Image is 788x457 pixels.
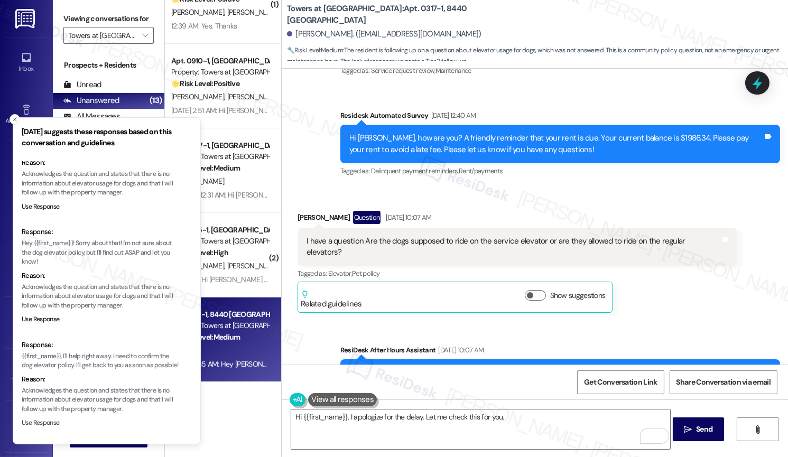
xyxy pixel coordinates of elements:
span: Send [696,424,712,435]
div: Unread [63,79,101,90]
div: Property: Towers at [GEOGRAPHIC_DATA] [171,67,269,78]
textarea: To enrich screen reader interactions, please activate Accessibility in Grammarly extension settings [291,409,670,449]
div: Apt. 0227-1, [GEOGRAPHIC_DATA] [171,140,269,151]
span: [PERSON_NAME] [227,261,280,271]
input: All communities [68,27,137,44]
div: Question [353,211,381,224]
p: Hey {{first_name}}! Sorry about that! I'm not sure about the dog elevator policy, but I'll find o... [22,239,180,267]
button: Use Response [22,315,60,324]
a: Site Visit • [5,153,48,181]
label: Show suggestions [550,290,606,301]
span: [PERSON_NAME] [171,7,227,17]
span: Maintenance [435,66,471,75]
i:  [754,425,762,434]
div: Property: Towers at [GEOGRAPHIC_DATA] [171,236,269,247]
i:  [142,31,148,40]
div: Reason: [22,374,180,385]
div: [DATE] 10:07 AM [383,212,431,223]
label: Viewing conversations for [63,11,154,27]
span: [PERSON_NAME] [227,92,280,101]
a: Insights • [5,204,48,233]
strong: 🔧 Risk Level: Medium [171,332,240,342]
button: Close toast [10,114,20,125]
div: [PERSON_NAME]. ([EMAIL_ADDRESS][DOMAIN_NAME]) [287,29,481,40]
div: Reason: [22,271,180,281]
div: Related guidelines [301,290,362,310]
div: Unanswered [63,95,119,106]
a: Inbox [5,49,48,77]
div: I have a question Are the dogs supposed to ride on the service elevator or are they allowed to ri... [307,236,720,258]
span: [PERSON_NAME] [171,92,227,101]
div: Reason: [22,157,180,168]
span: Pet policy [352,269,380,278]
a: Leads [5,309,48,337]
button: Send [673,417,724,441]
div: Property: Towers at [GEOGRAPHIC_DATA] [171,320,269,331]
b: Towers at [GEOGRAPHIC_DATA]: Apt. 0317-1, 8440 [GEOGRAPHIC_DATA] [287,3,498,26]
a: Templates • [5,360,48,389]
div: Tagged as: [340,163,780,179]
span: Share Conversation via email [676,377,771,388]
div: ResiDesk After Hours Assistant [340,344,780,359]
div: Prospects + Residents [53,60,164,71]
span: : The resident is following up on a question about elevator usage for dogs, which was not answere... [287,45,788,68]
p: Acknowledges the question and states that there is no information about elevator usage for dogs a... [22,170,180,198]
button: Share Conversation via email [670,370,777,394]
strong: 🔧 Risk Level: Medium [171,163,240,173]
span: Elevator , [328,269,352,278]
button: Get Conversation Link [577,370,664,394]
div: Apt. 0910-1, [GEOGRAPHIC_DATA] [171,55,269,67]
a: Account [5,412,48,441]
div: (13) [147,92,164,109]
i:  [684,425,692,434]
div: Hi [PERSON_NAME], how are you? A friendly reminder that your rent is due. Your current balance is... [349,133,763,155]
div: Apt. 0317-1, 8440 [GEOGRAPHIC_DATA] [171,309,269,320]
p: Acknowledges the question and states that there is no information about elevator usage for dogs a... [22,283,180,311]
img: ResiDesk Logo [15,9,37,29]
span: Rent/payments [459,166,503,175]
div: Residesk Automated Survey [340,110,780,125]
p: {{first_name}}, I'll help right away. I need to confirm the dog elevator policy. I'll get back to... [22,352,180,370]
div: Apt. 0915-1, [GEOGRAPHIC_DATA] [171,225,269,236]
a: Buildings [5,256,48,285]
strong: 🔧 Risk Level: Medium [287,46,343,54]
div: Tagged as: [298,266,737,281]
button: Use Response [22,418,60,428]
div: [DATE] 10:07 AM [435,344,484,356]
div: [DATE] 12:40 AM [429,110,476,121]
span: Get Conversation Link [584,377,657,388]
span: Delinquent payment reminders , [371,166,459,175]
div: [PERSON_NAME] [298,211,737,228]
h3: [DATE] suggests these responses based on this conversation and guidelines [22,126,180,148]
div: 12:39 AM: Yes. Thanks [171,21,237,31]
p: Acknowledges the question and states that there is no information about elevator usage for dogs a... [22,386,180,414]
span: [PERSON_NAME] [227,7,280,17]
div: Response: [22,340,180,350]
div: Response: [22,227,180,237]
div: Tagged as: [340,63,780,78]
div: [DATE] 2:51 AM: Hi [PERSON_NAME], Thank you! And thank you for your patience throughout all of this. [171,106,481,115]
strong: 🌟 Risk Level: Positive [171,79,239,88]
button: Use Response [22,202,60,212]
span: Service request review , [371,66,435,75]
div: Property: Towers at [GEOGRAPHIC_DATA] [171,151,269,162]
span: [PERSON_NAME] [171,176,224,186]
